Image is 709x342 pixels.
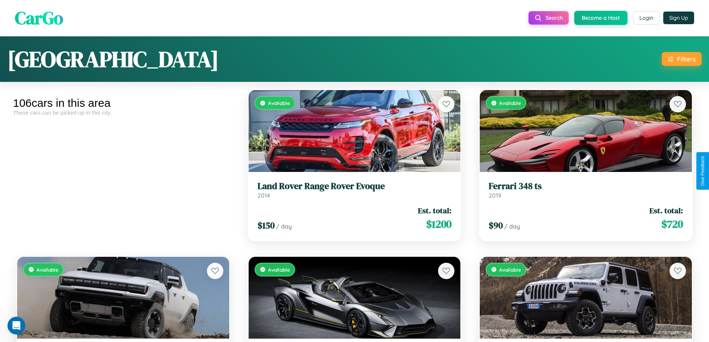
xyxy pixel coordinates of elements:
span: $ 150 [258,219,275,231]
span: Available [268,266,290,273]
div: Filters [677,55,696,63]
button: Become a Host [574,11,627,25]
span: $ 720 [661,217,683,231]
a: Ferrari 348 ts2019 [489,181,683,199]
span: / day [276,223,292,230]
div: These cars can be picked up in this city. [13,109,233,116]
div: Give Feedback [700,156,705,186]
h3: Land Rover Range Rover Evoque [258,181,452,192]
span: / day [504,223,520,230]
span: 2014 [258,192,270,199]
span: CarGo [15,6,63,30]
iframe: Intercom live chat [7,317,25,335]
button: Login [633,11,660,25]
span: Est. total: [418,205,451,216]
a: Land Rover Range Rover Evoque2014 [258,181,452,199]
span: Est. total: [649,205,683,216]
span: $ 1200 [426,217,451,231]
span: $ 90 [489,219,503,231]
button: Search [528,11,569,25]
span: Available [36,266,58,273]
h1: [GEOGRAPHIC_DATA] [7,44,219,74]
div: 106 cars in this area [13,97,233,109]
span: Search [546,15,563,21]
span: Available [499,266,521,273]
span: Available [499,100,521,106]
span: 2019 [489,192,501,199]
button: Sign Up [663,12,694,24]
button: Filters [662,52,702,66]
span: Available [268,100,290,106]
h3: Ferrari 348 ts [489,181,683,192]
